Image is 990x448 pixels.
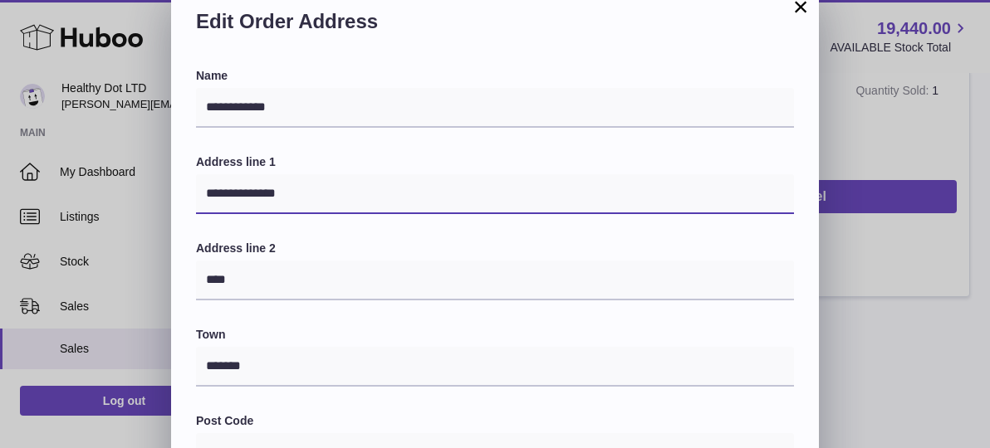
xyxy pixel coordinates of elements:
[196,68,794,84] label: Name
[196,413,794,429] label: Post Code
[196,154,794,170] label: Address line 1
[196,241,794,256] label: Address line 2
[196,327,794,343] label: Town
[196,8,794,43] h2: Edit Order Address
